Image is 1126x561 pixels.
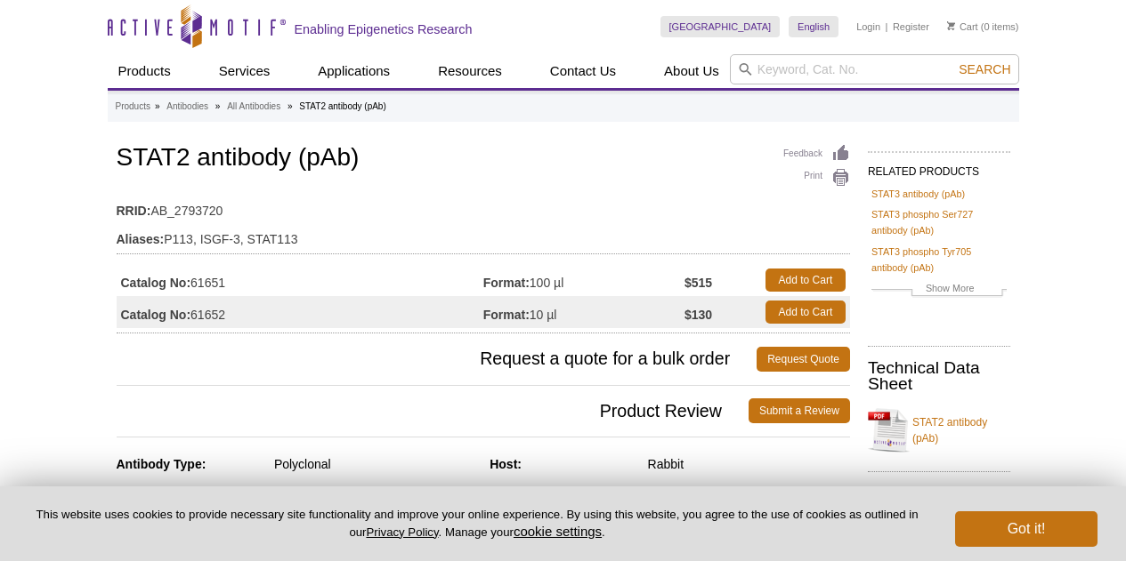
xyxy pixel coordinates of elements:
[108,54,182,88] a: Products
[868,404,1010,457] a: STAT2 antibody (pAb)
[660,16,781,37] a: [GEOGRAPHIC_DATA]
[757,347,850,372] a: Request Quote
[539,54,627,88] a: Contact Us
[856,20,880,33] a: Login
[117,347,757,372] span: Request a quote for a bulk order
[166,99,208,115] a: Antibodies
[121,307,191,323] strong: Catalog No:
[307,54,401,88] a: Applications
[947,16,1019,37] li: (0 items)
[871,206,1007,238] a: STAT3 phospho Ser727 antibody (pAb)
[783,144,850,164] a: Feedback
[483,296,685,328] td: 10 µl
[117,231,165,247] strong: Aliases:
[117,264,483,296] td: 61651
[868,360,1010,392] h2: Technical Data Sheet
[208,54,281,88] a: Services
[366,525,438,539] a: Privacy Policy
[483,264,685,296] td: 100 µl
[959,62,1010,76] span: Search
[155,101,160,111] li: »
[117,220,850,249] td: P113, ISGF-3, STAT113
[766,268,846,292] a: Add to Cart
[730,54,1019,84] input: Keyword, Cat. No.
[274,456,476,472] div: Polyclonal
[117,203,151,219] strong: RRID:
[685,275,712,291] strong: $515
[427,54,513,88] a: Resources
[490,457,522,471] strong: Host:
[886,16,888,37] li: |
[295,21,473,37] h2: Enabling Epigenetics Research
[871,186,965,202] a: STAT3 antibody (pAb)
[117,457,207,471] strong: Antibody Type:
[648,485,850,501] div: 110 kDa
[117,192,850,220] td: AB_2793720
[766,301,846,324] a: Add to Cart
[947,21,955,30] img: Your Cart
[789,16,838,37] a: English
[116,99,150,115] a: Products
[274,485,476,501] div: IgG
[893,20,929,33] a: Register
[117,144,850,174] h1: STAT2 antibody (pAb)
[288,101,293,111] li: »
[117,398,749,423] span: Product Review
[227,99,280,115] a: All Antibodies
[299,101,385,111] li: STAT2 antibody (pAb)
[514,524,602,539] button: cookie settings
[947,20,978,33] a: Cart
[749,398,850,423] a: Submit a Review
[871,244,1007,276] a: STAT3 phospho Tyr705 antibody (pAb)
[871,280,1007,301] a: Show More
[868,151,1010,183] h2: RELATED PRODUCTS
[648,456,850,472] div: Rabbit
[953,61,1016,77] button: Search
[483,275,530,291] strong: Format:
[955,511,1098,547] button: Got it!
[121,275,191,291] strong: Catalog No:
[28,507,926,541] p: This website uses cookies to provide necessary site functionality and improve your online experie...
[685,307,712,323] strong: $130
[215,101,221,111] li: »
[117,296,483,328] td: 61652
[783,168,850,188] a: Print
[483,307,530,323] strong: Format:
[653,54,730,88] a: About Us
